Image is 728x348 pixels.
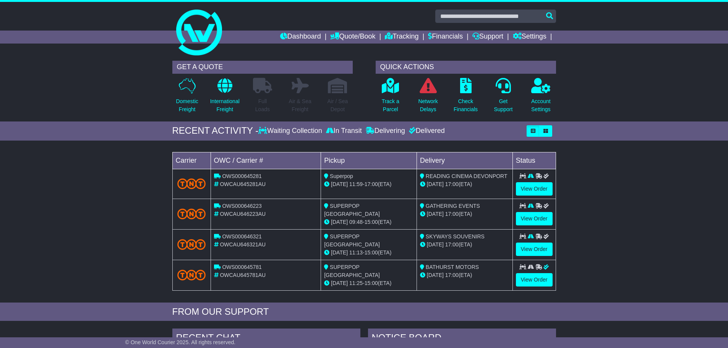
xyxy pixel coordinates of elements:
div: FROM OUR SUPPORT [172,306,556,317]
td: Carrier [172,152,211,169]
p: Full Loads [253,97,272,113]
span: 17:00 [365,181,378,187]
span: SUPERPOP [GEOGRAPHIC_DATA] [324,264,380,278]
div: - (ETA) [324,180,413,188]
span: GATHERING EVENTS [426,203,480,209]
p: Track a Parcel [382,97,399,113]
span: [DATE] [427,272,444,278]
p: Air & Sea Freight [289,97,311,113]
div: GET A QUOTE [172,61,353,74]
td: OWC / Carrier # [211,152,321,169]
p: Air / Sea Depot [328,97,348,113]
span: SUPERPOP [GEOGRAPHIC_DATA] [324,233,380,248]
span: OWS000645781 [222,264,262,270]
span: 11:13 [349,249,363,256]
span: 11:25 [349,280,363,286]
div: (ETA) [420,180,509,188]
div: - (ETA) [324,279,413,287]
span: OWS000646223 [222,203,262,209]
span: SKYWAYS SOUVENIRS [426,233,485,240]
span: 17:00 [445,211,459,217]
a: Track aParcel [381,78,400,118]
p: Domestic Freight [176,97,198,113]
img: TNT_Domestic.png [177,209,206,219]
img: TNT_Domestic.png [177,239,206,249]
span: 17:00 [445,272,459,278]
img: TNT_Domestic.png [177,178,206,189]
span: [DATE] [331,181,348,187]
p: Get Support [494,97,512,113]
a: AccountSettings [531,78,551,118]
div: (ETA) [420,210,509,218]
td: Delivery [417,152,512,169]
span: 11:59 [349,181,363,187]
span: [DATE] [331,280,348,286]
span: OWS000645281 [222,173,262,179]
div: (ETA) [420,271,509,279]
a: View Order [516,212,553,225]
a: Dashboard [280,31,321,44]
td: Status [512,152,556,169]
span: 15:00 [365,249,378,256]
a: Quote/Book [330,31,375,44]
p: Network Delays [418,97,438,113]
div: - (ETA) [324,218,413,226]
div: Delivered [407,127,445,135]
span: 15:00 [365,219,378,225]
div: In Transit [324,127,364,135]
a: CheckFinancials [453,78,478,118]
div: RECENT ACTIVITY - [172,125,259,136]
p: International Freight [210,97,240,113]
a: View Order [516,273,553,286]
a: Financials [428,31,463,44]
span: [DATE] [427,181,444,187]
a: GetSupport [493,78,513,118]
span: [DATE] [427,241,444,248]
span: Superpop [330,173,353,179]
img: TNT_Domestic.png [177,270,206,280]
div: (ETA) [420,241,509,249]
a: Settings [513,31,546,44]
span: 17:00 [445,241,459,248]
a: Support [472,31,503,44]
span: [DATE] [331,249,348,256]
span: © One World Courier 2025. All rights reserved. [125,339,236,345]
span: [DATE] [331,219,348,225]
a: View Order [516,243,553,256]
a: NetworkDelays [418,78,438,118]
a: View Order [516,182,553,196]
span: OWCAU645281AU [220,181,266,187]
p: Account Settings [531,97,551,113]
span: 17:00 [445,181,459,187]
td: Pickup [321,152,417,169]
span: OWCAU645781AU [220,272,266,278]
span: OWCAU646321AU [220,241,266,248]
span: 09:48 [349,219,363,225]
p: Check Financials [454,97,478,113]
span: SUPERPOP [GEOGRAPHIC_DATA] [324,203,380,217]
span: OWS000646321 [222,233,262,240]
span: 15:00 [365,280,378,286]
span: READING CINEMA DEVONPORT [426,173,507,179]
div: Delivering [364,127,407,135]
div: Waiting Collection [258,127,324,135]
span: BATHURST MOTORS [426,264,479,270]
a: DomesticFreight [175,78,198,118]
a: Tracking [385,31,418,44]
div: - (ETA) [324,249,413,257]
span: OWCAU646223AU [220,211,266,217]
span: [DATE] [427,211,444,217]
a: InternationalFreight [210,78,240,118]
div: QUICK ACTIONS [376,61,556,74]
